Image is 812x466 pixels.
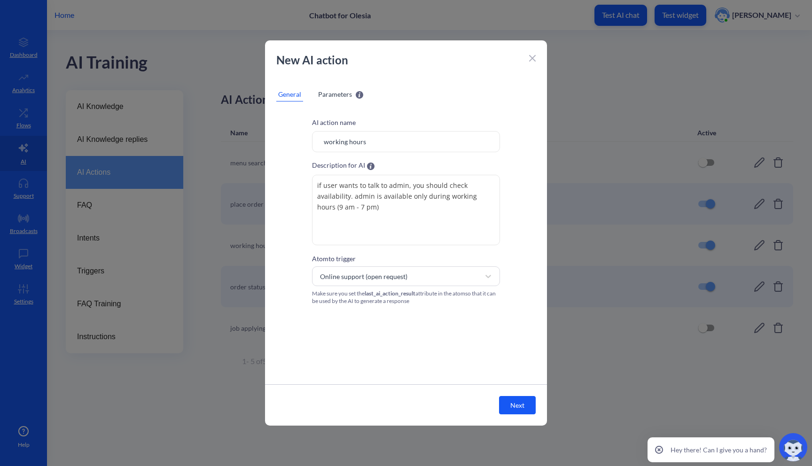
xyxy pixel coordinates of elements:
[779,433,807,461] img: copilot-icon.svg
[499,396,536,414] button: Next
[312,290,500,305] div: Make sure you set the attribute in the atom so that it can be used by the AI to generate a response
[312,131,500,152] input: Enter here
[365,290,415,297] span: last_ai_action_result
[312,255,356,263] label: Atom to trigger
[312,162,365,169] label: Description for AI
[312,117,500,127] p: AI action name
[671,445,767,455] p: Hey there! Can I give you a hand?
[318,89,352,99] span: Parameters
[276,52,525,69] p: New AI action
[320,272,407,281] div: Online support (open request)
[276,87,303,101] div: General
[312,175,500,245] textarea: if user wants to talk to admin, you should check availability. admin is available only during wor...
